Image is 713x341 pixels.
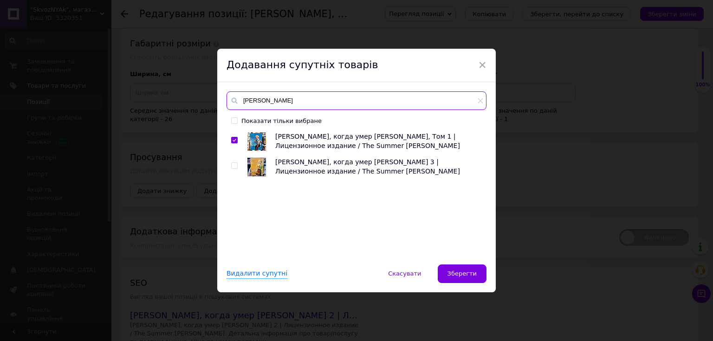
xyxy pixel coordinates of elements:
[478,57,486,73] span: ×
[275,133,460,149] span: [PERSON_NAME], когда умер [PERSON_NAME], Том 1 | Лицензионное издание / The Summer [PERSON_NAME]
[227,269,287,279] div: Видалити супутні
[241,117,322,125] div: Показати тільки вибране
[438,264,486,283] button: Зберегти
[227,91,486,110] input: Пошук за товарами та послугами
[447,270,477,277] span: Зберегти
[388,270,421,277] span: Скасувати
[227,59,378,71] span: Додавання супутніх товарів
[378,264,431,283] button: Скасувати
[247,132,266,151] img: Манга Лето, когда умер Хикару, Том 1 | Лицензионное издание / The Summer Hikaru Died
[17,3,402,80] p: Что делать, когда перед тобой стоит тот самый друг, но что-то в нем совсем другое? Его лицо, голо...
[247,158,266,176] img: Манга Лето, когда умер Хикару Том 3 | Лицензионное издание / The Summer Hikaru Died
[275,158,460,175] span: [PERSON_NAME], когда умер [PERSON_NAME] 3 | Лицензионное издание / The Summer [PERSON_NAME]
